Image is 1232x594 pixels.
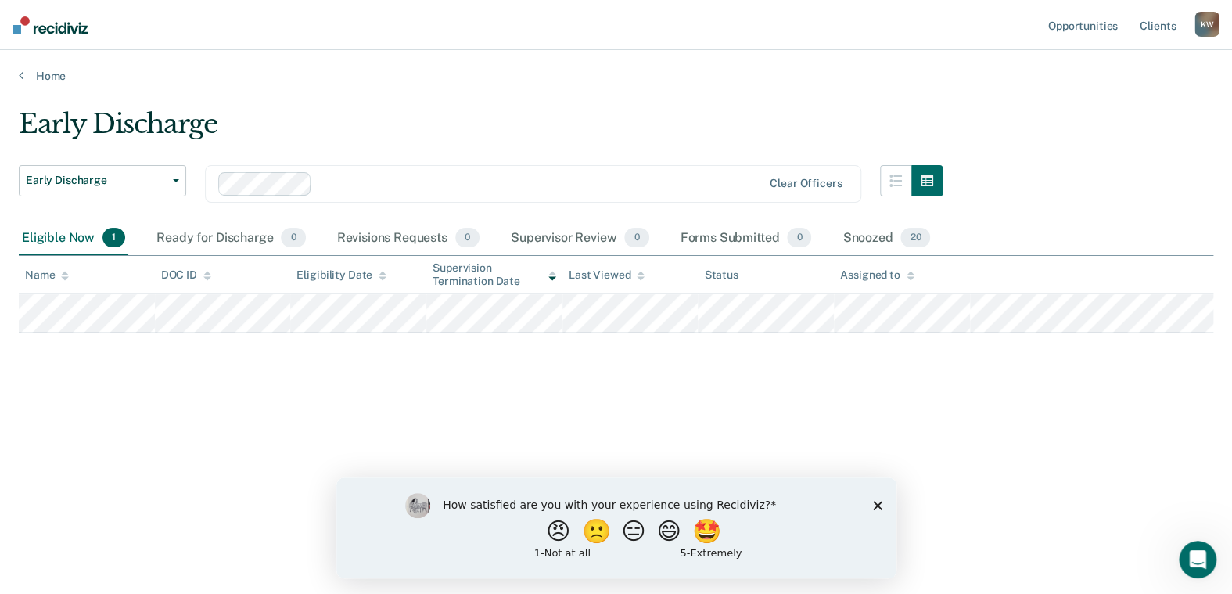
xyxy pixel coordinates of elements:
[770,177,842,190] div: Clear officers
[13,16,88,34] img: Recidiviz
[569,268,645,282] div: Last Viewed
[1179,541,1216,578] iframe: Intercom live chat
[840,268,914,282] div: Assigned to
[900,228,930,248] span: 20
[161,268,211,282] div: DOC ID
[19,108,943,153] div: Early Discharge
[102,228,125,248] span: 1
[508,221,652,256] div: Supervisor Review0
[455,228,480,248] span: 0
[26,174,167,187] span: Early Discharge
[677,221,815,256] div: Forms Submitted0
[433,261,556,288] div: Supervision Termination Date
[624,228,648,248] span: 0
[839,221,933,256] div: Snoozed20
[296,268,386,282] div: Eligibility Date
[281,228,305,248] span: 0
[787,228,811,248] span: 0
[25,268,69,282] div: Name
[336,477,896,578] iframe: Survey by Kim from Recidiviz
[19,165,186,196] button: Early Discharge
[704,268,738,282] div: Status
[334,221,483,256] div: Revisions Requests0
[1194,12,1219,37] button: KW
[19,69,1213,83] a: Home
[19,221,128,256] div: Eligible Now1
[1194,12,1219,37] div: K W
[153,221,308,256] div: Ready for Discharge0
